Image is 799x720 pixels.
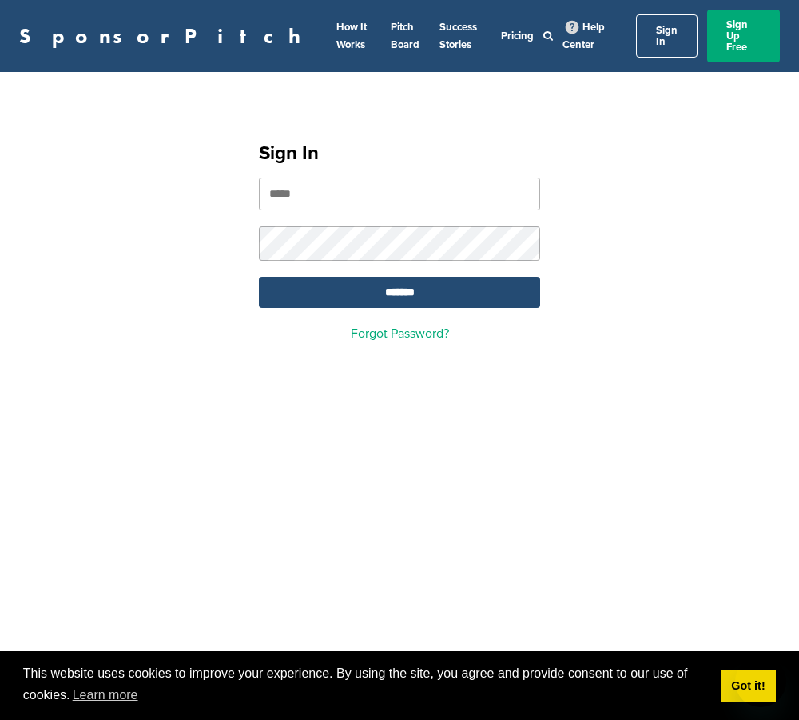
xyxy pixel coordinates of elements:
[336,21,367,51] a: How It Works
[23,664,708,707] span: This website uses cookies to improve your experience. By using the site, you agree and provide co...
[636,14,698,58] a: Sign In
[562,18,605,54] a: Help Center
[19,26,311,46] a: SponsorPitch
[439,21,477,51] a: Success Stories
[259,139,540,168] h1: Sign In
[70,683,141,707] a: learn more about cookies
[721,670,776,702] a: dismiss cookie message
[391,21,419,51] a: Pitch Board
[735,656,786,707] iframe: Button to launch messaging window
[707,10,780,62] a: Sign Up Free
[351,326,449,342] a: Forgot Password?
[501,30,534,42] a: Pricing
